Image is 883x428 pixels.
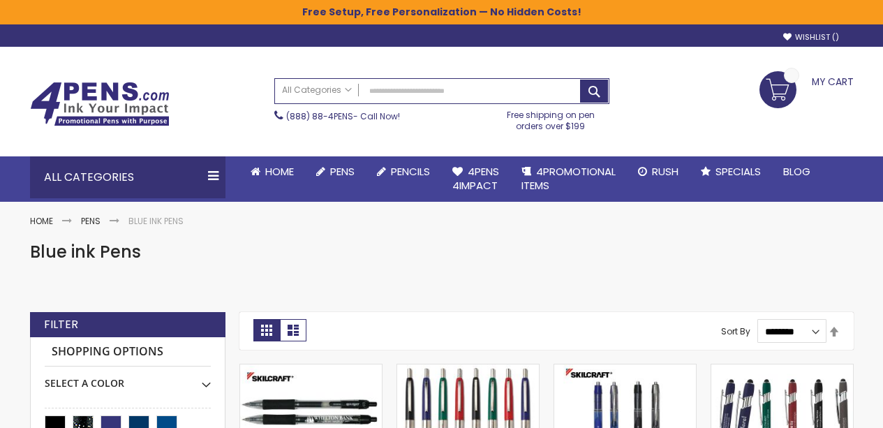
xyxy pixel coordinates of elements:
[253,319,280,341] strong: Grid
[45,367,211,390] div: Select A Color
[30,215,53,227] a: Home
[305,156,366,187] a: Pens
[690,156,772,187] a: Specials
[81,215,101,227] a: Pens
[44,317,78,332] strong: Filter
[45,337,211,367] strong: Shopping Options
[30,156,225,198] div: All Categories
[652,164,678,179] span: Rush
[330,164,355,179] span: Pens
[627,156,690,187] a: Rush
[715,164,761,179] span: Specials
[30,82,170,126] img: 4Pens Custom Pens and Promotional Products
[30,241,854,263] h1: Blue ink Pens
[265,164,294,179] span: Home
[492,104,609,132] div: Free shipping on pen orders over $199
[286,110,400,122] span: - Call Now!
[510,156,627,202] a: 4PROMOTIONALITEMS
[128,215,184,227] strong: Blue ink Pens
[721,325,750,337] label: Sort By
[783,32,839,43] a: Wishlist
[239,156,305,187] a: Home
[554,364,696,376] a: Custom Skilcraft Vista Quick Dry Gel Pen
[282,84,352,96] span: All Categories
[275,79,359,102] a: All Categories
[391,164,430,179] span: Pencils
[240,364,382,376] a: Skilcraft Zebra Click-Action Gel Pen
[783,164,810,179] span: Blog
[452,164,499,193] span: 4Pens 4impact
[521,164,616,193] span: 4PROMOTIONAL ITEMS
[366,156,441,187] a: Pencils
[397,364,539,376] a: Classic Chrome Trim Click Ballpoint Pen
[441,156,510,202] a: 4Pens4impact
[286,110,353,122] a: (888) 88-4PENS
[772,156,822,187] a: Blog
[711,364,853,376] a: Custom Soft Touch Metal Pen - Stylus Top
